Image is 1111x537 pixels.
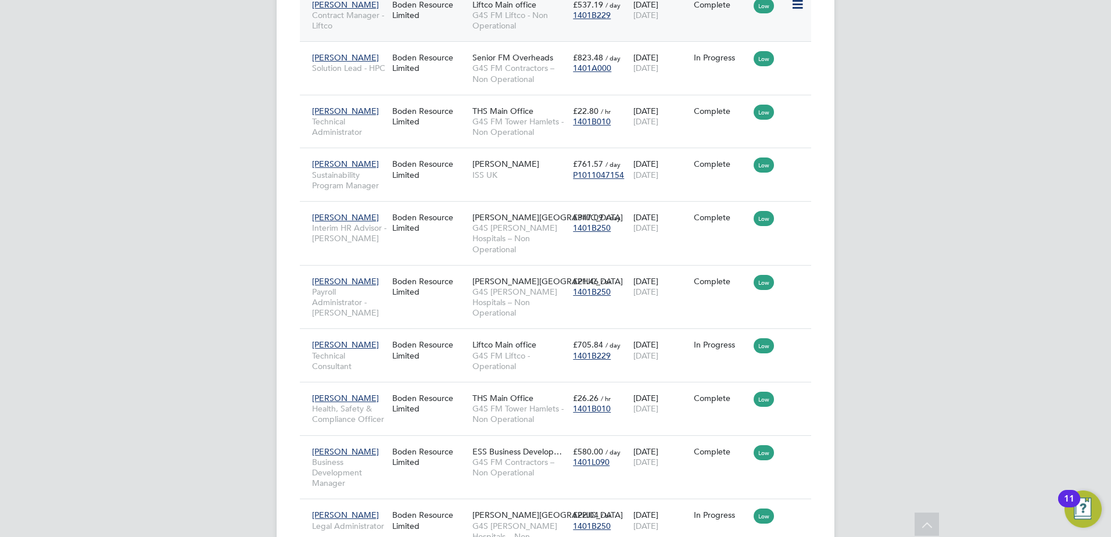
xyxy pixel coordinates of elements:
span: Low [754,392,774,407]
span: 1401B010 [573,116,611,127]
span: [DATE] [633,287,658,297]
div: In Progress [694,52,748,63]
span: / day [605,1,621,9]
div: Boden Resource Limited [389,153,470,185]
span: [PERSON_NAME][GEOGRAPHIC_DATA] [472,510,623,520]
div: Boden Resource Limited [389,270,470,303]
div: [DATE] [630,441,691,473]
span: 1401B010 [573,403,611,414]
span: [PERSON_NAME] [312,446,379,457]
span: Low [754,509,774,524]
span: [DATE] [633,521,658,531]
a: [PERSON_NAME]Technical ConsultantBoden Resource LimitedLiftco Main officeG4S FM Liftco - Operatio... [309,333,811,343]
span: 1401B250 [573,521,611,531]
div: [DATE] [630,334,691,366]
span: / day [605,160,621,169]
a: [PERSON_NAME]Solution Lead - HPCBoden Resource LimitedSenior FM OverheadsG4S FM Contractors – Non... [309,46,811,56]
span: [PERSON_NAME] [312,212,379,223]
span: Contract Manager - Liftco [312,10,386,31]
a: [PERSON_NAME]Technical AdministratorBoden Resource LimitedTHS Main OfficeG4S FM Tower Hamlets - N... [309,99,811,109]
div: [DATE] [630,270,691,303]
span: 1401B229 [573,350,611,361]
div: [DATE] [630,46,691,79]
span: Low [754,275,774,290]
div: [DATE] [630,206,691,239]
span: G4S FM Contractors – Non Operational [472,63,567,84]
span: [DATE] [633,223,658,233]
span: Health, Safety & Compliance Officer [312,403,386,424]
a: [PERSON_NAME]Legal AdministratorBoden Resource Limited[PERSON_NAME][GEOGRAPHIC_DATA]G4S [PERSON_N... [309,503,811,513]
div: Boden Resource Limited [389,334,470,366]
span: G4S [PERSON_NAME] Hospitals – Non Operational [472,223,567,255]
span: G4S FM Tower Hamlets - Non Operational [472,403,567,424]
span: £705.84 [573,339,603,350]
div: Complete [694,393,748,403]
span: [DATE] [633,63,658,73]
span: Payroll Administrator - [PERSON_NAME] [312,287,386,318]
span: / hr [601,277,611,286]
div: Complete [694,159,748,169]
span: Low [754,105,774,120]
span: £26.26 [573,393,598,403]
span: £21.46 [573,276,598,287]
span: [DATE] [633,10,658,20]
span: / hr [601,511,611,520]
span: G4S FM Liftco - Non Operational [472,10,567,31]
span: [DATE] [633,170,658,180]
span: Senior FM Overheads [472,52,553,63]
div: In Progress [694,339,748,350]
span: Solution Lead - HPC [312,63,386,73]
div: Boden Resource Limited [389,504,470,536]
span: [PERSON_NAME][GEOGRAPHIC_DATA] [472,276,623,287]
span: Interim HR Advisor - [PERSON_NAME] [312,223,386,244]
span: / day [605,53,621,62]
div: Boden Resource Limited [389,100,470,133]
span: £761.57 [573,159,603,169]
div: In Progress [694,510,748,520]
span: [DATE] [633,457,658,467]
span: £22.04 [573,510,598,520]
span: £347.09 [573,212,603,223]
span: Low [754,157,774,173]
div: Complete [694,276,748,287]
div: [DATE] [630,100,691,133]
span: £823.48 [573,52,603,63]
div: 11 [1064,499,1074,514]
span: [PERSON_NAME] [312,52,379,63]
span: / day [605,448,621,456]
span: THS Main Office [472,106,533,116]
span: G4S FM Liftco - Operational [472,350,567,371]
span: / hr [601,107,611,116]
span: [DATE] [633,350,658,361]
span: £22.80 [573,106,598,116]
span: THS Main Office [472,393,533,403]
div: Boden Resource Limited [389,206,470,239]
div: [DATE] [630,153,691,185]
span: [PERSON_NAME] [472,159,539,169]
div: Boden Resource Limited [389,387,470,420]
span: G4S FM Contractors – Non Operational [472,457,567,478]
span: 1401B250 [573,223,611,233]
span: £580.00 [573,446,603,457]
div: [DATE] [630,387,691,420]
span: Low [754,338,774,353]
span: [PERSON_NAME] [312,106,379,116]
span: Legal Administrator [312,521,386,531]
span: ESS Business Develop… [472,446,562,457]
span: 1401B250 [573,287,611,297]
span: 1401L090 [573,457,610,467]
span: [PERSON_NAME] [312,393,379,403]
span: P1011047154 [573,170,624,180]
span: ISS UK [472,170,567,180]
span: 1401A000 [573,63,611,73]
a: [PERSON_NAME]Health, Safety & Compliance OfficerBoden Resource LimitedTHS Main OfficeG4S FM Tower... [309,386,811,396]
span: Low [754,211,774,226]
span: [PERSON_NAME] [312,276,379,287]
span: [DATE] [633,403,658,414]
span: Low [754,51,774,66]
span: [PERSON_NAME] [312,510,379,520]
div: Complete [694,446,748,457]
span: G4S FM Tower Hamlets - Non Operational [472,116,567,137]
div: Complete [694,106,748,116]
span: Business Development Manager [312,457,386,489]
